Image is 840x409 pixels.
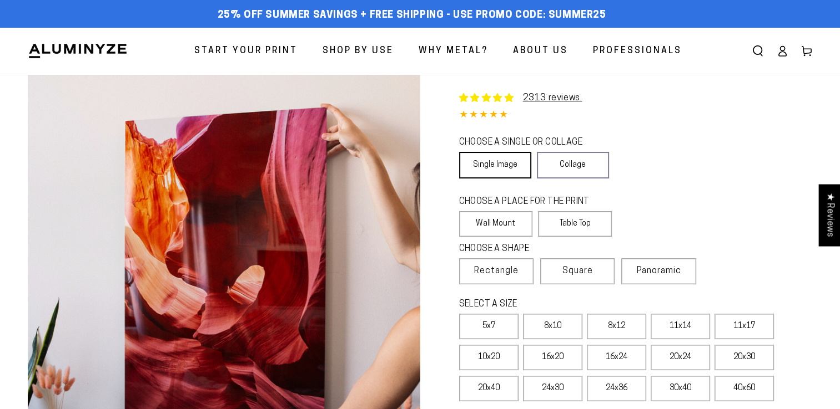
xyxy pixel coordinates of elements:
[537,152,609,178] a: Collage
[715,345,774,370] label: 20x30
[585,37,690,66] a: Professionals
[505,37,576,66] a: About Us
[459,345,519,370] label: 10x20
[587,345,646,370] label: 16x24
[523,314,582,339] label: 8x10
[523,376,582,401] label: 24x30
[323,43,394,59] span: Shop By Use
[538,211,612,237] label: Table Top
[459,376,519,401] label: 20x40
[637,267,681,275] span: Panoramic
[523,345,582,370] label: 16x20
[474,264,519,278] span: Rectangle
[28,43,128,59] img: Aluminyze
[459,243,603,255] legend: CHOOSE A SHAPE
[459,298,667,311] legend: SELECT A SIZE
[746,39,770,63] summary: Search our site
[459,211,533,237] label: Wall Mount
[587,376,646,401] label: 24x36
[459,136,599,149] legend: CHOOSE A SINGLE OR COLLAGE
[651,314,710,339] label: 11x14
[459,108,813,124] div: 4.85 out of 5.0 stars
[513,43,568,59] span: About Us
[587,314,646,339] label: 8x12
[194,43,298,59] span: Start Your Print
[562,264,593,278] span: Square
[459,196,602,208] legend: CHOOSE A PLACE FOR THE PRINT
[314,37,402,66] a: Shop By Use
[651,376,710,401] label: 30x40
[715,314,774,339] label: 11x17
[459,314,519,339] label: 5x7
[651,345,710,370] label: 20x24
[410,37,496,66] a: Why Metal?
[218,9,606,22] span: 25% off Summer Savings + Free Shipping - Use Promo Code: SUMMER25
[523,94,582,103] a: 2313 reviews.
[819,184,840,246] div: Click to open Judge.me floating reviews tab
[715,376,774,401] label: 40x60
[419,43,488,59] span: Why Metal?
[459,152,531,178] a: Single Image
[186,37,306,66] a: Start Your Print
[593,43,682,59] span: Professionals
